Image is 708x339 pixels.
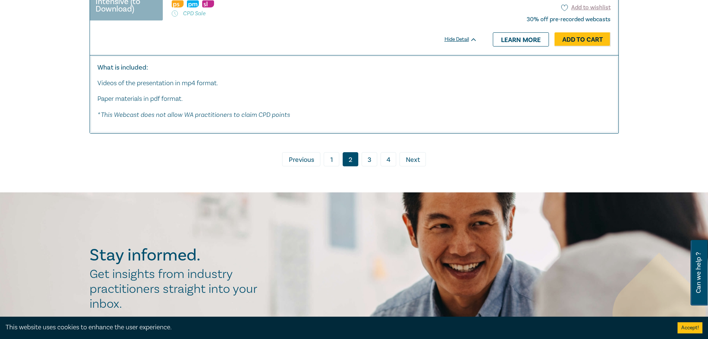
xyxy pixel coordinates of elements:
span: Previous [289,155,314,165]
strong: What is included: [97,63,148,72]
a: 3 [362,152,377,166]
h2: Get insights from industry practitioners straight into your inbox. [90,267,265,311]
h2: Stay informed. [90,246,265,265]
a: Previous [282,152,320,166]
a: Learn more [493,32,549,47]
button: Accept cookies [678,322,702,333]
a: Add to Cart [555,32,611,47]
a: 2 [343,152,358,166]
p: Paper materials in pdf format. [97,94,611,104]
p: Videos of the presentation in mp4 format. [97,79,611,88]
a: 4 [381,152,396,166]
em: * This Webcast does not allow WA practitioners to claim CPD points [97,111,290,118]
img: Practice Management & Business Skills [187,0,199,7]
img: Professional Skills [172,0,184,7]
a: 1 [324,152,339,166]
div: 30% off pre-recorded webcasts [527,16,611,23]
img: Substantive Law [202,0,214,7]
div: This website uses cookies to enhance the user experience. [6,323,666,332]
a: Next [400,152,426,166]
button: Add to wishlist [561,3,611,12]
p: CPD Sale [172,10,477,17]
span: Can we help ? [695,244,702,301]
div: Hide Detail [444,36,485,43]
span: Next [406,155,420,165]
